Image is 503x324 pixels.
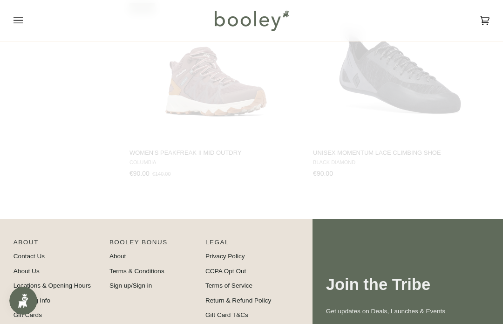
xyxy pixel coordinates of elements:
p: Get updates on Deals, Launches & Events [326,307,489,316]
p: Pipeline_Footer Main [14,238,102,252]
a: CCPA Opt Out [205,268,246,275]
p: Booley Bonus [109,238,198,252]
img: Booley [211,7,292,34]
a: Return & Refund Policy [205,297,271,304]
a: Terms & Conditions [109,268,164,275]
a: Privacy Policy [205,253,245,260]
a: About Us [14,268,40,275]
a: Gift Card T&Cs [205,311,248,318]
a: About [109,253,126,260]
a: Terms of Service [205,282,252,289]
a: Sign up/Sign in [109,282,152,289]
a: Contact Us [14,253,45,260]
p: Pipeline_Footer Sub [205,238,294,252]
a: Gift Cards [14,311,42,318]
h3: Join the Tribe [326,275,489,295]
a: Locations & Opening Hours [14,282,91,289]
iframe: Button to open loyalty program pop-up [9,287,37,315]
